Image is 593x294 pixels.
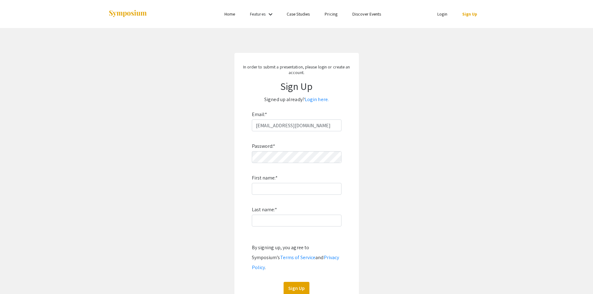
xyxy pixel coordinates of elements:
[241,95,353,105] p: Signed up already?
[252,110,267,119] label: Email:
[287,11,310,17] a: Case Studies
[252,243,341,273] div: By signing up, you agree to Symposium’s and .
[252,173,278,183] label: First name:
[241,64,353,75] p: In order to submit a presentation, please login or create an account.
[437,11,447,17] a: Login
[462,11,478,17] a: Sign Up
[305,96,329,103] a: Login here.
[252,141,275,151] label: Password:
[250,11,266,17] a: Features
[108,10,147,18] img: Symposium by ForagerOne
[280,254,316,261] a: Terms of Service
[224,11,235,17] a: Home
[241,80,353,92] h1: Sign Up
[267,11,274,18] mat-icon: Expand Features list
[352,11,381,17] a: Discover Events
[5,266,26,289] iframe: Chat
[252,205,277,215] label: Last name:
[325,11,337,17] a: Pricing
